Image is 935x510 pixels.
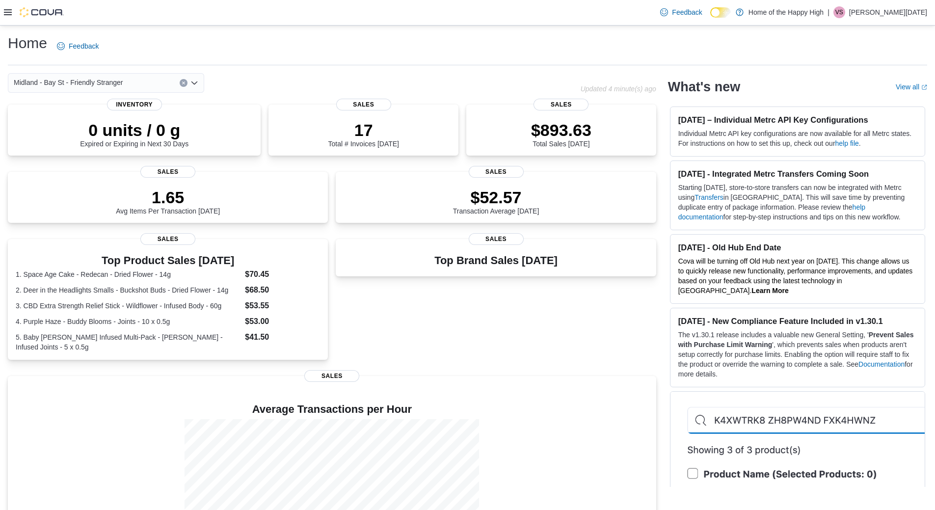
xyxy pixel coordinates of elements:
[245,268,320,280] dd: $70.45
[678,129,917,148] p: Individual Metrc API key configurations are now available for all Metrc states. For instructions ...
[116,188,220,207] p: 1.65
[80,120,188,140] p: 0 units / 0 g
[668,79,740,95] h2: What's new
[8,33,47,53] h1: Home
[849,6,927,18] p: [PERSON_NAME][DATE]
[835,6,843,18] span: VS
[678,183,917,222] p: Starting [DATE], store-to-store transfers can now be integrated with Metrc using in [GEOGRAPHIC_D...
[695,193,723,201] a: Transfers
[140,166,195,178] span: Sales
[116,188,220,215] div: Avg Items Per Transaction [DATE]
[16,301,241,311] dt: 3. CBD Extra Strength Relief Stick - Wildflower - Infused Body - 60g
[678,257,913,295] span: Cova will be turning off Old Hub next year on [DATE]. This change allows us to quickly release ne...
[245,316,320,327] dd: $53.00
[748,6,824,18] p: Home of the Happy High
[678,316,917,326] h3: [DATE] - New Compliance Feature Included in v1.30.1
[710,7,731,18] input: Dark Mode
[678,242,917,252] h3: [DATE] - Old Hub End Date
[16,317,241,326] dt: 4. Purple Haze - Buddy Blooms - Joints - 10 x 0.5g
[453,188,539,207] p: $52.57
[751,287,788,295] a: Learn More
[828,6,829,18] p: |
[328,120,399,148] div: Total # Invoices [DATE]
[80,120,188,148] div: Expired or Expiring in Next 30 Days
[16,285,241,295] dt: 2. Deer in the Headlights Smalls - Buckshot Buds - Dried Flower - 14g
[581,85,656,93] p: Updated 4 minute(s) ago
[245,300,320,312] dd: $53.55
[672,7,702,17] span: Feedback
[434,255,558,267] h3: Top Brand Sales [DATE]
[531,120,591,148] div: Total Sales [DATE]
[107,99,162,110] span: Inventory
[896,83,927,91] a: View allExternal link
[453,188,539,215] div: Transaction Average [DATE]
[858,360,905,368] a: Documentation
[14,77,123,88] span: Midland - Bay St - Friendly Stranger
[469,233,524,245] span: Sales
[336,99,391,110] span: Sales
[469,166,524,178] span: Sales
[304,370,359,382] span: Sales
[534,99,588,110] span: Sales
[69,41,99,51] span: Feedback
[190,79,198,87] button: Open list of options
[245,331,320,343] dd: $41.50
[678,331,914,349] strong: Prevent Sales with Purchase Limit Warning
[180,79,187,87] button: Clear input
[678,115,917,125] h3: [DATE] – Individual Metrc API Key Configurations
[833,6,845,18] div: Vincent Sunday
[140,233,195,245] span: Sales
[656,2,706,22] a: Feedback
[245,284,320,296] dd: $68.50
[328,120,399,140] p: 17
[678,203,865,221] a: help documentation
[835,139,859,147] a: help file
[16,269,241,279] dt: 1. Space Age Cake - Redecan - Dried Flower - 14g
[678,330,917,379] p: The v1.30.1 release includes a valuable new General Setting, ' ', which prevents sales when produ...
[16,332,241,352] dt: 5. Baby [PERSON_NAME] Infused Multi-Pack - [PERSON_NAME] - Infused Joints - 5 x 0.5g
[20,7,64,17] img: Cova
[531,120,591,140] p: $893.63
[921,84,927,90] svg: External link
[16,403,648,415] h4: Average Transactions per Hour
[678,169,917,179] h3: [DATE] - Integrated Metrc Transfers Coming Soon
[53,36,103,56] a: Feedback
[16,255,320,267] h3: Top Product Sales [DATE]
